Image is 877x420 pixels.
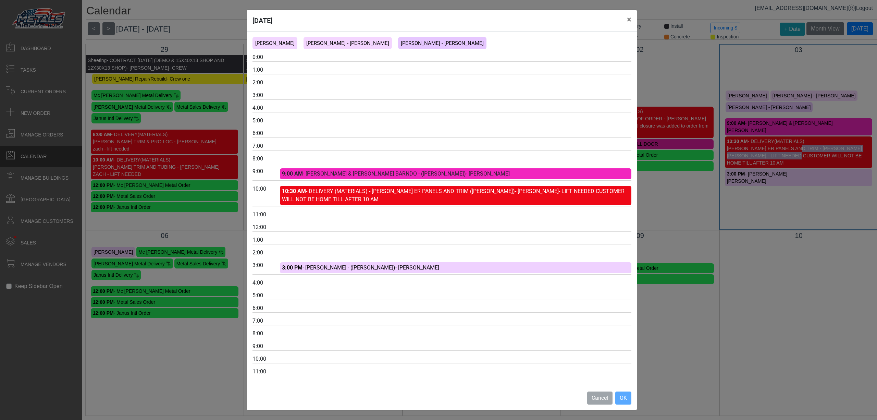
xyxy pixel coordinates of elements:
div: 9:00 [252,167,280,176]
div: 9:00 [252,342,280,350]
div: 12:00 [252,223,280,231]
strong: 10:30 AM [282,188,306,194]
span: [PERSON_NAME] - [PERSON_NAME] [401,40,484,46]
span: - [PERSON_NAME] [466,170,510,177]
div: 7:00 [252,142,280,150]
div: 1:00 [252,66,280,74]
div: 11:00 [252,211,280,219]
h5: [DATE] [252,15,272,26]
strong: 9:00 AM [282,170,303,177]
div: 7:00 [252,317,280,325]
a: 9:00 AM- [PERSON_NAME] & [PERSON_NAME] BARNDO - ([PERSON_NAME])- [PERSON_NAME] [282,170,510,177]
div: 2:00 [252,79,280,87]
div: 11:00 [252,368,280,376]
div: 0:00 [252,53,280,61]
a: 10:30 AM- DELIVERY (MATERIALS) - [PERSON_NAME] ER PANELS AND TRIM ([PERSON_NAME])- [PERSON_NAME]-... [282,188,625,203]
button: Cancel [587,392,613,405]
div: 3:00 [252,261,280,269]
strong: 3:00 PM [282,264,302,271]
button: Close [621,10,637,29]
div: 1:00 [252,236,280,244]
div: 6:00 [252,129,280,137]
div: 10:00 [252,185,280,193]
div: 2:00 [252,249,280,257]
a: 3:00 PM- [PERSON_NAME] - ([PERSON_NAME])- [PERSON_NAME] [282,264,439,271]
span: - [PERSON_NAME] [515,188,559,194]
span: - [PERSON_NAME] [395,264,439,271]
div: 5:00 [252,117,280,125]
div: 6:00 [252,304,280,312]
div: 4:00 [252,279,280,287]
div: 3:00 [252,91,280,99]
span: [PERSON_NAME] - [PERSON_NAME] [306,40,389,46]
div: 4:00 [252,104,280,112]
div: 8:00 [252,155,280,163]
div: 8:00 [252,329,280,338]
span: [PERSON_NAME] [255,40,295,46]
div: 10:00 [252,355,280,363]
button: OK [615,392,631,405]
div: 5:00 [252,291,280,300]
